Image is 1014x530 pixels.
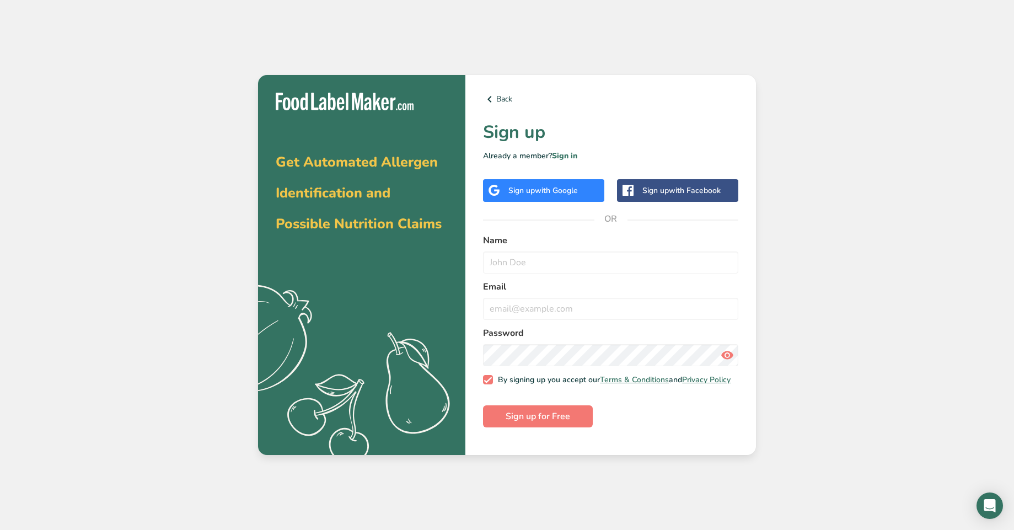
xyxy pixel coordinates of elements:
[669,185,721,196] span: with Facebook
[483,298,738,320] input: email@example.com
[483,234,738,247] label: Name
[493,375,731,385] span: By signing up you accept our and
[682,374,731,385] a: Privacy Policy
[276,153,442,233] span: Get Automated Allergen Identification and Possible Nutrition Claims
[483,280,738,293] label: Email
[483,119,738,146] h1: Sign up
[552,151,577,161] a: Sign in
[508,185,578,196] div: Sign up
[594,202,627,235] span: OR
[483,93,738,106] a: Back
[483,326,738,340] label: Password
[642,185,721,196] div: Sign up
[483,251,738,274] input: John Doe
[483,405,593,427] button: Sign up for Free
[600,374,669,385] a: Terms & Conditions
[483,150,738,162] p: Already a member?
[506,410,570,423] span: Sign up for Free
[535,185,578,196] span: with Google
[977,492,1003,519] div: Open Intercom Messenger
[276,93,414,111] img: Food Label Maker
